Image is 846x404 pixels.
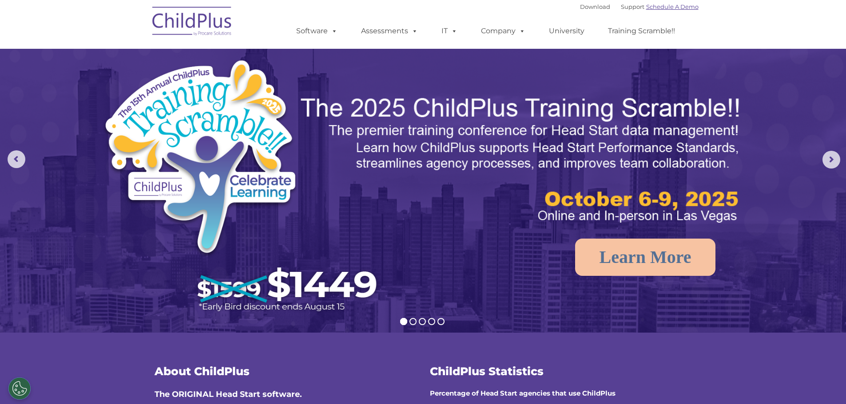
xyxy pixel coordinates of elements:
[472,22,534,40] a: Company
[575,239,716,276] a: Learn More
[580,3,610,10] a: Download
[352,22,427,40] a: Assessments
[155,389,302,399] span: The ORIGINAL Head Start software.
[701,308,846,404] iframe: Chat Widget
[433,22,466,40] a: IT
[646,3,699,10] a: Schedule A Demo
[580,3,699,10] font: |
[148,0,237,45] img: ChildPlus by Procare Solutions
[430,389,616,397] strong: Percentage of Head Start agencies that use ChildPlus
[155,365,250,378] span: About ChildPlus
[287,22,346,40] a: Software
[621,3,644,10] a: Support
[8,377,31,400] button: Cookies Settings
[599,22,684,40] a: Training Scramble!!
[540,22,593,40] a: University
[430,365,544,378] span: ChildPlus Statistics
